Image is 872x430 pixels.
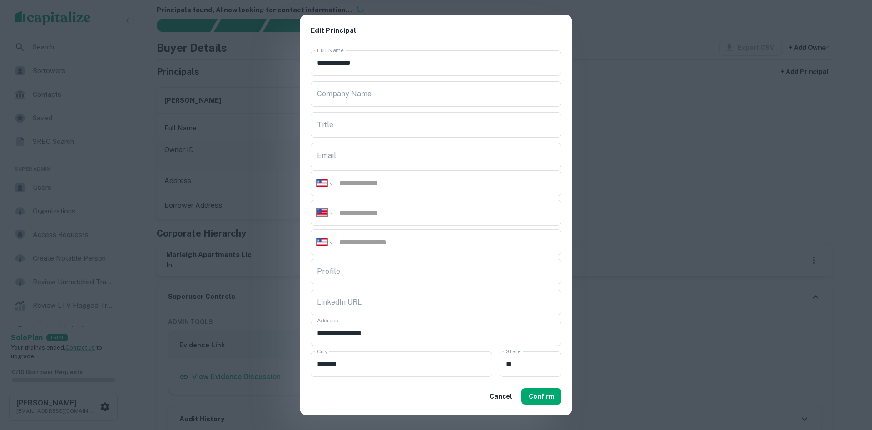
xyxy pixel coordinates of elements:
label: State [506,347,520,355]
label: Full Name [317,46,344,54]
h2: Edit Principal [300,15,572,47]
iframe: Chat Widget [827,357,872,401]
button: Cancel [486,388,516,405]
button: Confirm [521,388,561,405]
label: City [317,347,327,355]
label: Address [317,316,338,324]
